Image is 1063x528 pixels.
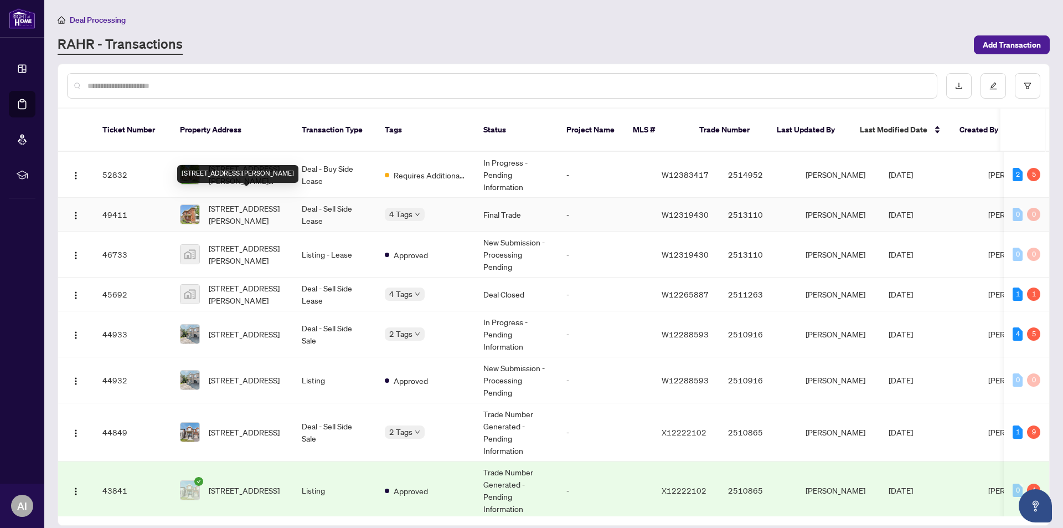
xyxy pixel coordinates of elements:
td: In Progress - Pending Information [474,311,558,357]
span: down [415,291,420,297]
span: [DATE] [889,375,913,385]
th: Project Name [558,109,624,152]
div: 0 [1013,248,1023,261]
span: [DATE] [889,427,913,437]
div: 0 [1013,208,1023,221]
img: thumbnail-img [180,205,199,224]
td: 2510865 [719,462,797,520]
td: 46733 [94,232,171,278]
td: 44933 [94,311,171,357]
td: - [558,152,653,198]
div: 2 [1013,168,1023,181]
span: [PERSON_NAME] [988,427,1048,437]
img: Logo [71,429,80,438]
span: W12265887 [662,289,709,299]
td: Listing [293,357,376,403]
button: Logo [67,423,85,441]
td: - [558,462,653,520]
span: filter [1024,82,1031,90]
td: Deal - Sell Side Sale [293,403,376,462]
td: [PERSON_NAME] [797,278,880,311]
span: [DATE] [889,170,913,180]
td: Deal - Sell Side Sale [293,311,376,357]
img: Logo [71,487,80,496]
button: filter [1015,73,1040,99]
td: 52832 [94,152,171,198]
th: Transaction Type [293,109,376,152]
div: 1 [1013,288,1023,301]
div: 0 [1013,373,1023,387]
td: [PERSON_NAME] [797,152,880,198]
div: [STREET_ADDRESS][PERSON_NAME] [177,165,298,183]
img: thumbnail-img [180,371,199,389]
span: W12319430 [662,209,709,219]
td: 49411 [94,198,171,232]
span: check-circle [194,477,203,486]
td: Listing [293,462,376,520]
div: 4 [1013,327,1023,341]
img: Logo [71,211,80,220]
td: Trade Number Generated - Pending Information [474,403,558,462]
td: Listing - Lease [293,232,376,278]
th: Last Modified Date [851,109,951,152]
span: [STREET_ADDRESS][PERSON_NAME] [209,202,284,227]
div: 9 [1027,426,1040,439]
img: Logo [71,377,80,386]
td: Deal Closed [474,278,558,311]
td: [PERSON_NAME] [797,357,880,403]
td: New Submission - Processing Pending [474,357,558,403]
button: download [946,73,972,99]
td: [PERSON_NAME] [797,232,880,278]
div: 4 [1027,484,1040,497]
div: 0 [1013,484,1023,497]
span: Approved [394,485,428,497]
button: Logo [67,325,85,343]
span: 4 Tags [389,208,412,221]
button: Logo [67,371,85,389]
button: Logo [67,245,85,263]
span: [STREET_ADDRESS][PERSON_NAME] [209,282,284,306]
td: Deal - Buy Side Lease [293,152,376,198]
span: edit [989,82,997,90]
td: [PERSON_NAME] [797,403,880,462]
span: Last Modified Date [860,124,927,136]
img: Logo [71,331,80,340]
span: Add Transaction [983,36,1041,54]
span: [DATE] [889,209,913,219]
span: 4 Tags [389,288,412,300]
div: 0 [1027,208,1040,221]
td: Deal - Sell Side Lease [293,278,376,311]
div: 1 [1027,288,1040,301]
td: - [558,198,653,232]
span: down [415,212,420,217]
td: 2513110 [719,198,797,232]
td: - [558,232,653,278]
td: 2510916 [719,357,797,403]
img: logo [9,8,35,29]
span: down [415,331,420,337]
span: home [58,16,65,24]
th: Last Updated By [768,109,851,152]
span: [DATE] [889,485,913,495]
img: thumbnail-img [180,325,199,344]
td: - [558,278,653,311]
img: Logo [71,251,80,260]
span: [PERSON_NAME] [988,209,1048,219]
th: Ticket Number [94,109,171,152]
span: [PERSON_NAME] [988,375,1048,385]
div: 5 [1027,327,1040,341]
td: 45692 [94,278,171,311]
span: [STREET_ADDRESS][PERSON_NAME][PERSON_NAME] [209,162,284,187]
span: AI [17,498,27,514]
th: Tags [376,109,474,152]
td: [PERSON_NAME] [797,198,880,232]
td: 2513110 [719,232,797,278]
button: Logo [67,166,85,183]
span: W12288593 [662,329,709,339]
img: Logo [71,291,80,300]
td: 2510916 [719,311,797,357]
td: [PERSON_NAME] [797,462,880,520]
span: [PERSON_NAME] [988,485,1048,495]
td: Trade Number Generated - Pending Information [474,462,558,520]
span: 2 Tags [389,327,412,340]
